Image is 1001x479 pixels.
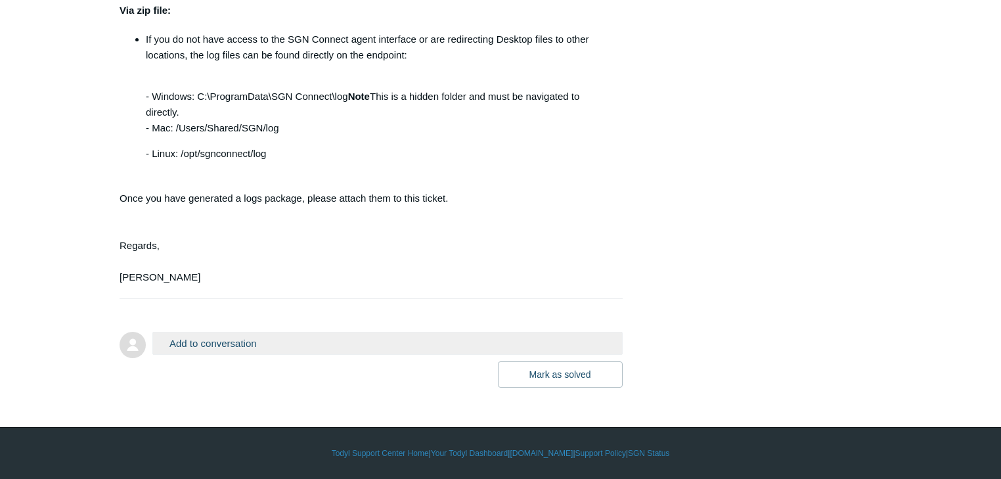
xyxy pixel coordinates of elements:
div: | | | | [120,447,881,459]
strong: Note [348,91,370,102]
a: [DOMAIN_NAME] [510,447,573,459]
a: Your Todyl Dashboard [431,447,508,459]
p: If you do not have access to the SGN Connect agent interface or are redirecting Desktop files to ... [146,32,610,63]
button: Add to conversation [152,332,623,355]
a: SGN Status [628,447,669,459]
p: - Windows: C:\ProgramData\SGN Connect\log This is a hidden folder and must be navigated to direct... [146,73,610,136]
button: Mark as solved [498,361,623,388]
p: - Linux: /opt/sgnconnect/log [146,146,610,162]
a: Support Policy [575,447,626,459]
strong: Via zip file: [120,5,171,16]
a: Todyl Support Center Home [332,447,429,459]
